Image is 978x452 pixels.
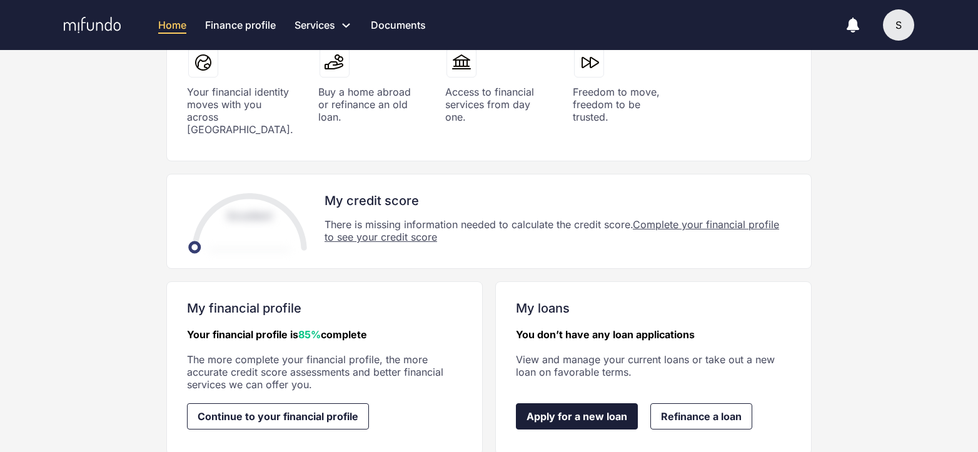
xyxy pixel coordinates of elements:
div: The more complete your financial profile, the more accurate credit score assessments and better f... [187,353,462,391]
a: Apply for a new loan [516,403,638,429]
div: Your financial identity moves with you across [GEOGRAPHIC_DATA]. [187,86,293,136]
span: 85% [298,328,321,341]
div: Excellent [228,205,271,227]
a: Continue to your financial profile [187,403,369,429]
div: Buy a home abroad or refinance an old loan. [318,86,420,123]
button: S [883,9,914,41]
a: Refinance a loan [650,403,752,429]
div: My credit score [325,193,791,208]
div: My loans [516,301,791,316]
span: Continue to your financial profile [198,411,358,422]
div: Access to financial services from day one. [445,86,547,123]
div: My financial profile [187,301,462,316]
span: Apply for a new loan [527,411,627,422]
span: Refinance a loan [661,411,742,422]
div: You don’t have any loan applications [516,328,791,341]
div: Your financial profile is complete [187,328,462,341]
div: There is missing information needed to calculate the credit score. [325,218,791,243]
div: View and manage your current loans or take out a new loan on favorable terms. [516,353,791,378]
div: Freedom to move, freedom to be trusted. [573,86,675,123]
